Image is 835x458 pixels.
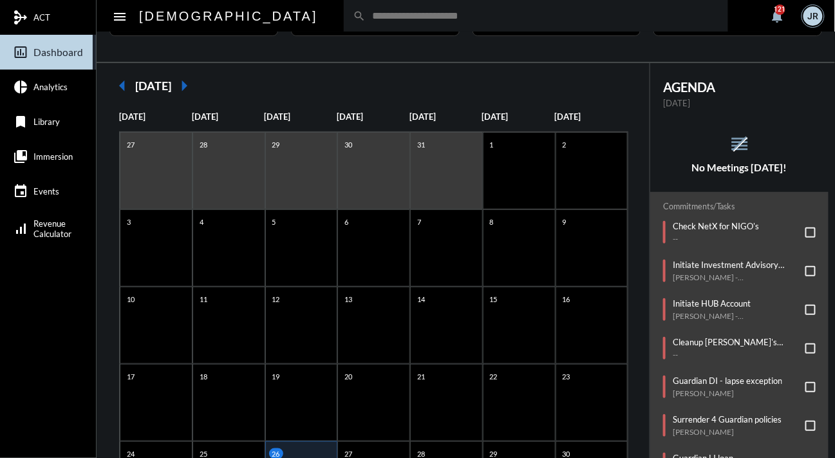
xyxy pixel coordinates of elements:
[192,111,265,122] p: [DATE]
[341,139,355,150] p: 30
[337,111,409,122] p: [DATE]
[13,149,28,164] mat-icon: collections_bookmark
[135,79,171,93] h2: [DATE]
[414,139,428,150] p: 31
[559,294,574,305] p: 16
[139,6,318,26] h2: [DEMOGRAPHIC_DATA]
[673,414,782,425] p: Surrender 4 Guardian policies
[353,10,366,23] mat-icon: search
[33,151,73,162] span: Immersion
[171,73,197,99] mat-icon: arrow_right
[770,8,785,24] mat-icon: notifications
[269,139,283,150] p: 29
[33,218,71,239] span: Revenue Calculator
[673,311,799,321] p: [PERSON_NAME] - [PERSON_NAME]
[673,260,799,270] p: Initiate Investment Advisory Account
[33,186,59,196] span: Events
[13,79,28,95] mat-icon: pie_chart
[13,184,28,199] mat-icon: event
[673,337,799,347] p: Cleanup [PERSON_NAME]'s inbox
[663,202,816,211] h2: Commitments/Tasks
[119,111,192,122] p: [DATE]
[196,294,211,305] p: 11
[673,388,782,398] p: [PERSON_NAME]
[559,216,570,227] p: 9
[13,44,28,60] mat-icon: insert_chart_outlined
[124,139,138,150] p: 27
[196,139,211,150] p: 28
[729,133,750,155] mat-icon: reorder
[803,6,823,26] div: JR
[33,46,83,58] span: Dashboard
[13,221,28,236] mat-icon: signal_cellular_alt
[13,114,28,129] mat-icon: bookmark
[673,272,799,282] p: [PERSON_NAME] - [PERSON_NAME]
[673,376,782,386] p: Guardian DI - lapse exception
[559,371,574,382] p: 23
[555,111,628,122] p: [DATE]
[409,111,482,122] p: [DATE]
[33,117,60,127] span: Library
[487,294,501,305] p: 15
[341,294,355,305] p: 13
[341,216,352,227] p: 6
[107,3,133,29] button: Toggle sidenav
[196,371,211,382] p: 18
[269,371,283,382] p: 19
[265,111,337,122] p: [DATE]
[196,216,207,227] p: 4
[673,350,799,359] p: --
[269,294,283,305] p: 12
[341,371,355,382] p: 20
[663,79,816,95] h2: AGENDA
[109,73,135,99] mat-icon: arrow_left
[487,216,497,227] p: 8
[673,234,759,243] p: --
[124,216,134,227] p: 3
[673,221,759,231] p: Check NetX for NIGO's
[673,298,799,309] p: Initiate HUB Account
[269,216,279,227] p: 5
[482,111,555,122] p: [DATE]
[33,82,68,92] span: Analytics
[124,371,138,382] p: 17
[487,371,501,382] p: 22
[663,98,816,108] p: [DATE]
[414,294,428,305] p: 14
[650,162,829,173] h5: No Meetings [DATE]!
[414,216,424,227] p: 7
[775,5,785,15] div: 121
[487,139,497,150] p: 1
[124,294,138,305] p: 10
[414,371,428,382] p: 21
[13,10,28,25] mat-icon: mediation
[33,12,50,23] span: ACT
[559,139,570,150] p: 2
[673,427,782,437] p: [PERSON_NAME]
[112,9,127,24] mat-icon: Side nav toggle icon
